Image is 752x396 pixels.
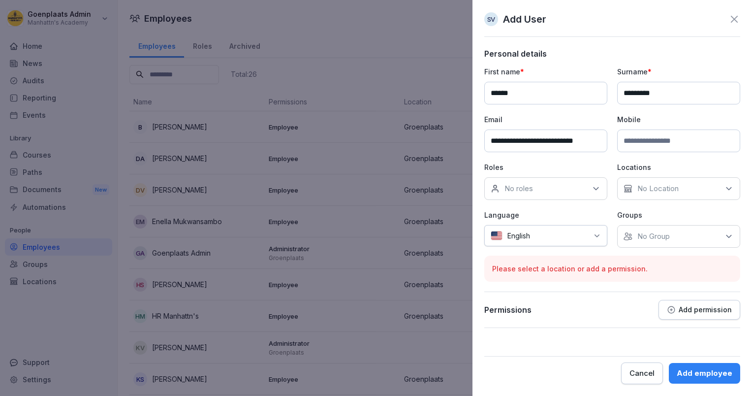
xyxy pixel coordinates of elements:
p: Please select a location or add a permission. [492,264,732,274]
img: us.svg [491,231,502,240]
p: Mobile [617,114,740,125]
p: Surname [617,66,740,77]
div: Cancel [629,368,655,379]
p: Groups [617,210,740,220]
p: Locations [617,162,740,172]
div: SV [484,12,498,26]
p: Language [484,210,607,220]
p: Add User [503,12,546,27]
div: Add employee [677,368,732,379]
button: Cancel [621,363,663,384]
p: Add permission [679,306,732,314]
div: English [484,225,607,246]
button: Add employee [669,363,740,384]
p: No roles [504,184,533,194]
p: Personal details [484,49,740,59]
p: First name [484,66,607,77]
p: No Location [637,184,679,194]
p: Permissions [484,305,532,315]
p: Email [484,114,607,125]
button: Add permission [658,300,740,320]
p: Roles [484,162,607,172]
p: No Group [637,231,670,241]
